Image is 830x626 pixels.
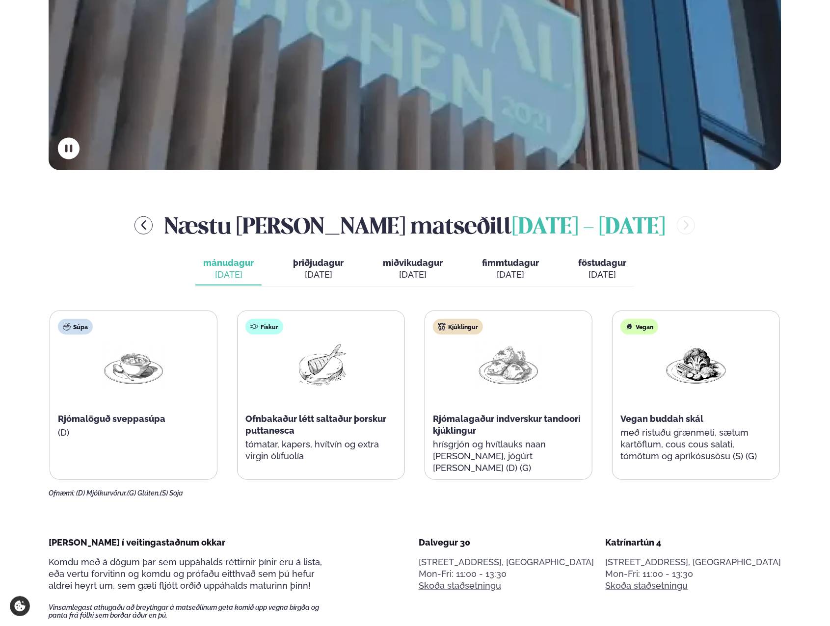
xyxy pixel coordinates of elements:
[293,258,344,268] span: þriðjudagur
[665,342,727,388] img: Vegan.png
[102,342,165,388] img: Soup.png
[160,489,183,497] span: (S) Soja
[127,489,160,497] span: (G) Glúten,
[203,258,254,268] span: mánudagur
[383,269,443,281] div: [DATE]
[482,269,539,281] div: [DATE]
[419,580,501,592] a: Skoða staðsetningu
[512,217,665,238] span: [DATE] - [DATE]
[49,537,225,548] span: [PERSON_NAME] í veitingastaðnum okkar
[620,414,703,424] span: Vegan buddah skál
[58,319,93,335] div: Súpa
[606,568,781,580] div: Mon-Fri: 11:00 - 13:30
[433,439,584,474] p: hrísgrjón og hvítlauks naan [PERSON_NAME], jógúrt [PERSON_NAME] (D) (G)
[195,253,262,286] button: mánudagur [DATE]
[245,414,386,436] span: Ofnbakaður létt saltaður þorskur puttanesca
[203,269,254,281] div: [DATE]
[58,427,209,439] p: (D)
[606,556,781,568] p: [STREET_ADDRESS], [GEOGRAPHIC_DATA]
[383,258,443,268] span: miðvikudagur
[606,537,781,548] div: Katrínartún 4
[677,216,695,235] button: menu-btn-right
[474,253,547,286] button: fimmtudagur [DATE]
[625,323,633,331] img: Vegan.svg
[76,489,127,497] span: (D) Mjólkurvörur,
[10,596,30,616] a: Cookie settings
[620,319,658,335] div: Vegan
[58,414,165,424] span: Rjómalöguð sveppasúpa
[375,253,451,286] button: miðvikudagur [DATE]
[293,269,344,281] div: [DATE]
[419,537,594,548] div: Dalvegur 30
[438,323,446,331] img: chicken.svg
[164,209,665,241] h2: Næstu [PERSON_NAME] matseðill
[606,580,688,592] a: Skoða staðsetningu
[433,319,483,335] div: Kjúklingur
[570,253,634,286] button: föstudagur [DATE]
[419,568,594,580] div: Mon-Fri: 11:00 - 13:30
[245,319,283,335] div: Fiskur
[477,342,540,388] img: Chicken-thighs.png
[250,323,258,331] img: fish.svg
[578,269,626,281] div: [DATE]
[134,216,153,235] button: menu-btn-left
[578,258,626,268] span: föstudagur
[620,427,772,462] p: með ristuðu grænmeti, sætum kartöflum, cous cous salati, tómötum og apríkósusósu (S) (G)
[49,489,75,497] span: Ofnæmi:
[290,342,352,388] img: Fish.png
[49,603,336,619] span: Vinsamlegast athugaðu að breytingar á matseðlinum geta komið upp vegna birgða og panta frá fólki ...
[63,323,71,331] img: soup.svg
[245,439,397,462] p: tómatar, kapers, hvítvín og extra virgin ólífuolía
[419,556,594,568] p: [STREET_ADDRESS], [GEOGRAPHIC_DATA]
[433,414,581,436] span: Rjómalagaður indverskur tandoori kjúklingur
[482,258,539,268] span: fimmtudagur
[49,557,322,591] span: Komdu með á dögum þar sem uppáhalds réttirnir þínir eru á lista, eða vertu forvitinn og komdu og ...
[285,253,351,286] button: þriðjudagur [DATE]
